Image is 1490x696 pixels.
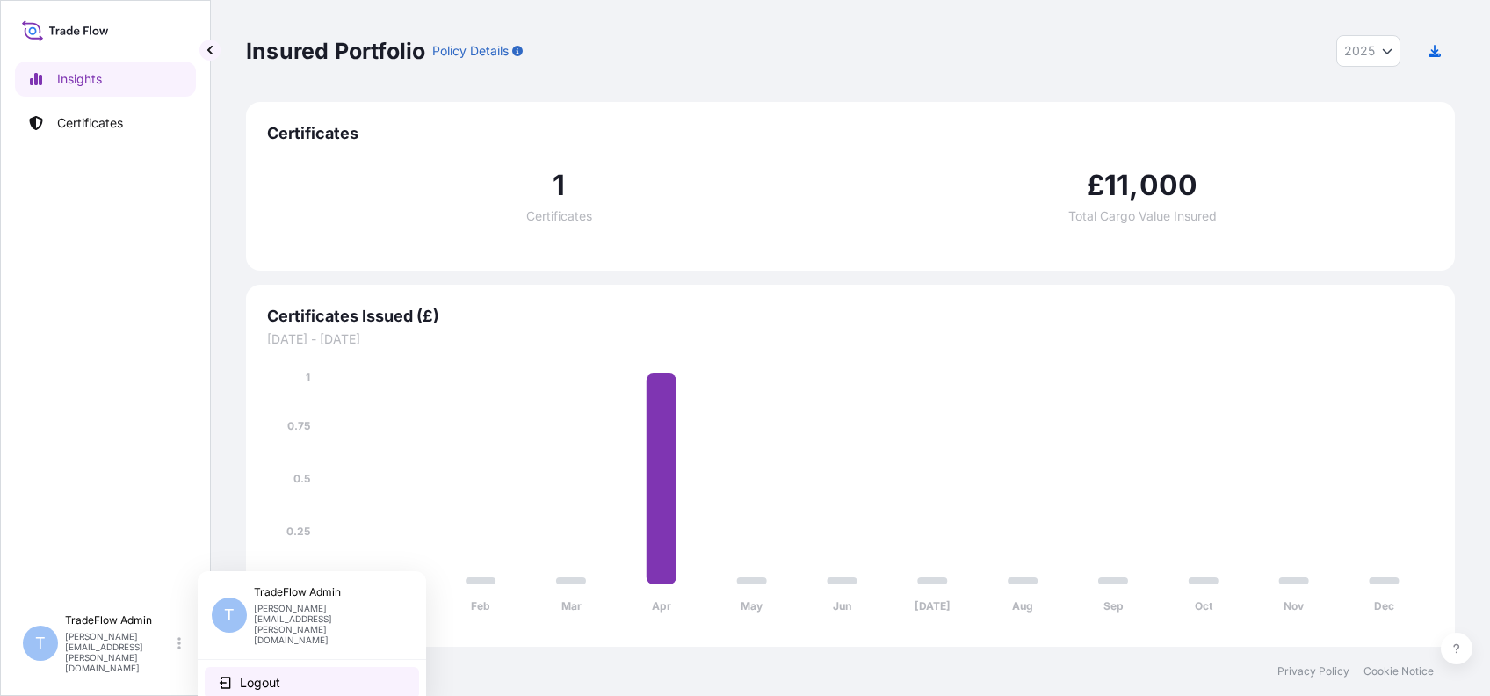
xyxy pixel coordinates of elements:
tspan: Oct [1195,599,1213,613]
tspan: Feb [471,599,490,613]
tspan: Sep [1103,599,1124,613]
tspan: May [741,599,763,613]
p: Certificates [57,114,123,132]
span: £ [1087,171,1104,199]
span: 1 [553,171,565,199]
tspan: Jun [833,599,851,613]
p: TradeFlow Admin [65,613,174,627]
tspan: 0.25 [286,525,310,538]
tspan: Dec [1374,599,1394,613]
a: Cookie Notice [1363,664,1434,678]
span: Logout [240,674,280,692]
span: Certificates [267,123,1434,144]
span: 000 [1139,171,1198,199]
tspan: Aug [1012,599,1033,613]
tspan: Nov [1284,599,1305,613]
tspan: 0.75 [287,419,310,432]
tspan: Apr [652,599,671,613]
span: T [224,606,235,624]
p: TradeFlow Admin [254,585,398,599]
span: Certificates Issued (£) [267,306,1434,327]
span: [DATE] - [DATE] [267,330,1434,348]
p: [PERSON_NAME][EMAIL_ADDRESS][PERSON_NAME][DOMAIN_NAME] [254,603,398,645]
p: Insights [57,70,102,88]
span: Total Cargo Value Insured [1068,210,1217,222]
tspan: Mar [561,599,582,613]
tspan: 1 [306,371,310,384]
p: Insured Portfolio [246,37,425,65]
span: 11 [1104,171,1129,199]
a: Privacy Policy [1277,664,1349,678]
button: Year Selector [1336,35,1400,67]
span: T [35,634,46,652]
a: Insights [15,62,196,97]
span: Certificates [526,210,592,222]
p: [PERSON_NAME][EMAIL_ADDRESS][PERSON_NAME][DOMAIN_NAME] [65,631,174,673]
p: Policy Details [432,42,509,60]
tspan: 0.5 [293,472,310,485]
a: Certificates [15,105,196,141]
tspan: [DATE] [915,599,951,613]
span: 2025 [1344,42,1375,60]
span: , [1129,171,1139,199]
